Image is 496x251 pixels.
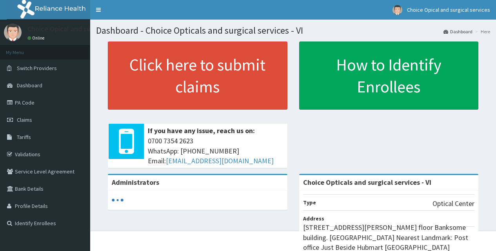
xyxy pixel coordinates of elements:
[27,35,46,41] a: Online
[17,65,57,72] span: Switch Providers
[473,28,490,35] li: Here
[148,136,283,166] span: 0700 7354 2623 WhatsApp: [PHONE_NUMBER] Email:
[392,5,402,15] img: User Image
[112,194,124,206] svg: audio-loading
[299,42,479,110] a: How to Identify Enrollees
[443,28,472,35] a: Dashboard
[17,134,31,141] span: Tariffs
[108,42,287,110] a: Click here to submit claims
[27,25,134,33] p: Choice Opical and surgical services
[303,215,324,222] b: Address
[17,116,32,123] span: Claims
[303,178,431,187] strong: Choice Opticals and surgical services - VI
[96,25,490,36] h1: Dashboard - Choice Opticals and surgical services - VI
[432,199,474,209] p: Optical Center
[166,156,274,165] a: [EMAIL_ADDRESS][DOMAIN_NAME]
[407,6,490,13] span: Choice Opical and surgical services
[148,126,255,135] b: If you have any issue, reach us on:
[4,23,22,41] img: User Image
[17,82,42,89] span: Dashboard
[112,178,159,187] b: Administrators
[303,199,316,206] b: Type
